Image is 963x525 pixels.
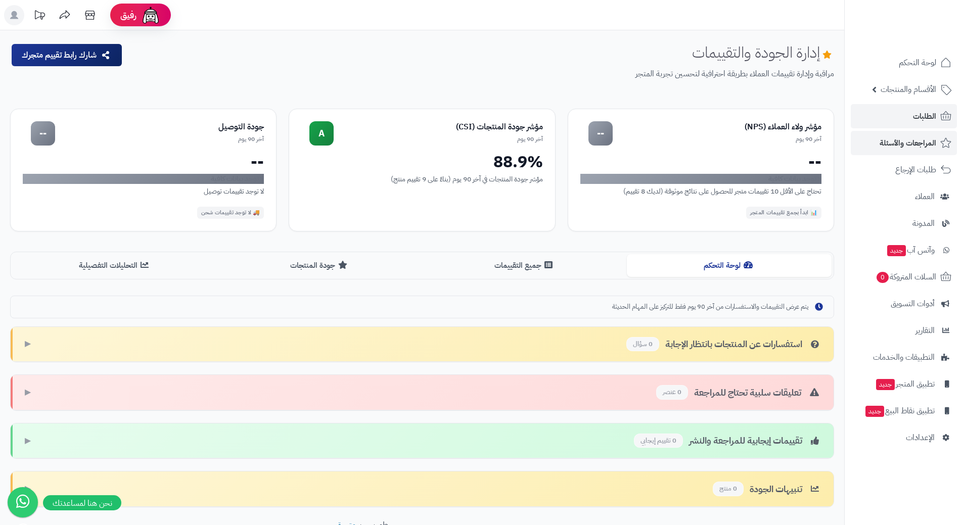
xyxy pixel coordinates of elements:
[613,135,821,144] div: آخر 90 يوم
[197,207,264,219] div: 🚚 لا توجد تقييمات شحن
[23,174,264,184] div: لا توجد بيانات كافية
[588,121,613,146] div: --
[746,207,821,219] div: 📊 ابدأ بجمع تقييمات المتجر
[851,158,957,182] a: طلبات الإرجاع
[626,337,821,352] div: استفسارات عن المنتجات بانتظار الإجابة
[713,482,821,496] div: تنبيهات الجودة
[891,297,935,311] span: أدوات التسويق
[656,385,821,400] div: تعليقات سلبية تحتاج للمراجعة
[25,387,31,398] span: ▶
[906,431,935,445] span: الإعدادات
[915,323,935,338] span: التقارير
[627,254,832,277] button: لوحة التحكم
[873,350,935,364] span: التطبيقات والخدمات
[31,121,55,146] div: --
[899,56,936,70] span: لوحة التحكم
[23,154,264,170] div: --
[875,377,935,391] span: تطبيق المتجر
[851,51,957,75] a: لوحة التحكم
[422,254,627,277] button: جميع التقييمات
[895,163,936,177] span: طلبات الإرجاع
[851,399,957,423] a: تطبيق نقاط البيعجديد
[876,379,895,390] span: جديد
[692,44,834,61] h1: إدارة الجودة والتقييمات
[634,434,683,448] span: 0 تقييم إيجابي
[55,121,264,133] div: جودة التوصيل
[876,270,936,284] span: السلات المتروكة
[25,435,31,447] span: ▶
[851,318,957,343] a: التقارير
[851,265,957,289] a: السلات المتروكة0
[580,186,821,197] div: تحتاج على الأقل 10 تقييمات متجر للحصول على نتائج موثوقة (لديك 8 تقييم)
[612,302,808,312] span: يتم عرض التقييمات والاستفسارات من آخر 90 يوم فقط للتركيز على المهام الحديثة
[851,131,957,155] a: المراجعات والأسئلة
[580,154,821,170] div: --
[626,337,659,352] span: 0 سؤال
[634,434,821,448] div: تقييمات إيجابية للمراجعة والنشر
[309,121,334,146] div: A
[301,154,542,170] div: 88.9%
[851,238,957,262] a: وآتس آبجديد
[865,406,884,417] span: جديد
[887,245,906,256] span: جديد
[851,292,957,316] a: أدوات التسويق
[851,425,957,450] a: الإعدادات
[915,189,935,204] span: العملاء
[851,104,957,128] a: الطلبات
[851,345,957,369] a: التطبيقات والخدمات
[131,68,834,80] p: مراقبة وإدارة تقييمات العملاء بطريقة احترافية لتحسين تجربة المتجر
[13,254,217,277] button: التحليلات التفصيلية
[27,5,52,28] a: تحديثات المنصة
[334,135,542,144] div: آخر 90 يوم
[881,82,936,97] span: الأقسام والمنتجات
[912,216,935,230] span: المدونة
[12,44,122,66] button: شارك رابط تقييم متجرك
[55,135,264,144] div: آخر 90 يوم
[713,482,744,496] span: 0 منتج
[913,109,936,123] span: الطلبات
[120,9,136,21] span: رفيق
[851,372,957,396] a: تطبيق المتجرجديد
[334,121,542,133] div: مؤشر جودة المنتجات (CSI)
[25,338,31,350] span: ▶
[886,243,935,257] span: وآتس آب
[656,385,688,400] span: 0 عنصر
[864,404,935,418] span: تطبيق نقاط البيع
[851,184,957,209] a: العملاء
[580,174,821,184] div: لا توجد بيانات كافية
[23,186,264,197] div: لا توجد تقييمات توصيل
[141,5,161,25] img: ai-face.png
[217,254,422,277] button: جودة المنتجات
[851,211,957,235] a: المدونة
[613,121,821,133] div: مؤشر ولاء العملاء (NPS)
[301,174,542,184] div: مؤشر جودة المنتجات في آخر 90 يوم (بناءً على 9 تقييم منتج)
[25,483,31,495] span: ▶
[877,272,889,283] span: 0
[880,136,936,150] span: المراجعات والأسئلة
